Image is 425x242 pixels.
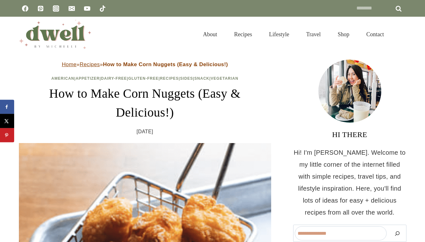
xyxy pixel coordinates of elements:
a: TikTok [96,2,109,15]
a: Email [65,2,78,15]
a: Shop [329,23,358,45]
a: Dairy-Free [101,76,127,81]
a: Snack [194,76,210,81]
h3: HI THERE [293,129,406,140]
a: Home [62,61,76,67]
a: Travel [298,23,329,45]
a: Recipes [226,23,260,45]
span: » » [62,61,228,67]
nav: Primary Navigation [194,23,392,45]
a: Instagram [50,2,62,15]
strong: How to Make Corn Nuggets (Easy & Delicious!) [103,61,228,67]
a: Gluten-Free [128,76,159,81]
a: About [194,23,226,45]
a: Appetizer [75,76,99,81]
a: Pinterest [34,2,47,15]
a: Sides [180,76,193,81]
a: Recipes [80,61,100,67]
a: Vegetarian [211,76,238,81]
a: American [51,76,74,81]
a: Contact [358,23,393,45]
img: DWELL by michelle [19,20,91,49]
a: Recipes [160,76,179,81]
button: Search [390,226,405,240]
span: | | | | | | | [51,76,238,81]
a: Lifestyle [260,23,298,45]
p: Hi! I'm [PERSON_NAME]. Welcome to my little corner of the internet filled with simple recipes, tr... [293,147,406,218]
a: Facebook [19,2,31,15]
time: [DATE] [137,127,153,136]
a: YouTube [81,2,93,15]
button: View Search Form [396,29,406,40]
h1: How to Make Corn Nuggets (Easy & Delicious!) [19,84,271,122]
